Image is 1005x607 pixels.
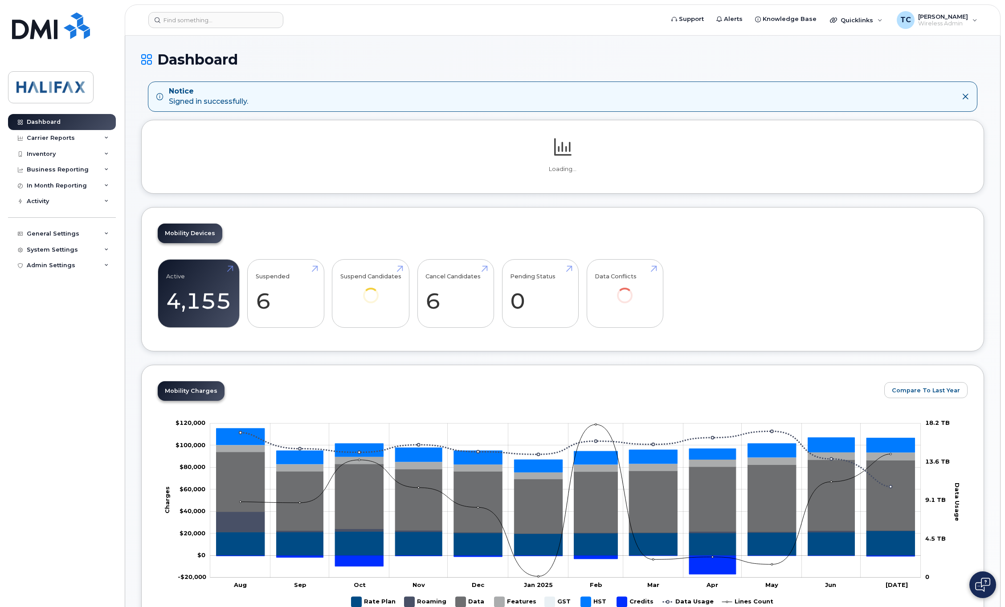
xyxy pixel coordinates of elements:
[158,381,225,401] a: Mobility Charges
[180,463,205,470] g: $0
[595,264,655,315] a: Data Conflicts
[510,264,570,323] a: Pending Status 0
[706,581,718,588] tspan: Apr
[158,224,222,243] a: Mobility Devices
[180,485,205,493] g: $0
[765,581,778,588] tspan: May
[472,581,485,588] tspan: Dec
[176,441,205,448] tspan: $100,000
[340,264,401,315] a: Suspend Candidates
[163,486,171,513] tspan: Charges
[975,578,990,592] img: Open chat
[158,165,968,173] p: Loading...
[425,264,486,323] a: Cancel Candidates 6
[217,452,915,534] g: Data
[217,512,915,534] g: Roaming
[294,581,306,588] tspan: Sep
[169,86,248,107] div: Signed in successfully.
[166,264,231,323] a: Active 4,155
[197,551,205,558] tspan: $0
[233,581,247,588] tspan: Aug
[413,581,425,588] tspan: Nov
[178,574,206,581] g: $0
[217,428,915,472] g: HST
[180,530,205,537] g: $0
[647,581,659,588] tspan: Mar
[180,507,205,514] tspan: $40,000
[954,483,961,521] tspan: Data Usage
[886,581,908,588] tspan: [DATE]
[925,420,950,427] tspan: 18.2 TB
[892,386,960,395] span: Compare To Last Year
[180,463,205,470] tspan: $80,000
[180,530,205,537] tspan: $20,000
[217,531,915,556] g: Rate Plan
[884,382,968,398] button: Compare To Last Year
[590,581,602,588] tspan: Feb
[925,574,929,581] tspan: 0
[825,581,836,588] tspan: Jun
[256,264,316,323] a: Suspended 6
[925,535,946,542] tspan: 4.5 TB
[180,507,205,514] g: $0
[523,581,552,588] tspan: Jan 2025
[180,485,205,493] tspan: $60,000
[925,497,946,504] tspan: 9.1 TB
[178,574,206,581] tspan: -$20,000
[141,52,984,67] h1: Dashboard
[354,581,366,588] tspan: Oct
[925,458,950,465] tspan: 13.6 TB
[176,420,205,427] g: $0
[169,86,248,97] strong: Notice
[176,420,205,427] tspan: $120,000
[176,441,205,448] g: $0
